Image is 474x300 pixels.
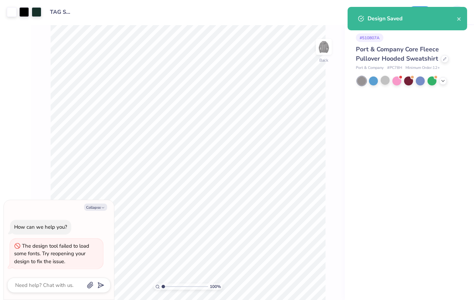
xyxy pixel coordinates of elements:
[317,40,331,54] img: Back
[84,204,107,211] button: Collapse
[405,65,440,71] span: Minimum Order: 12 +
[387,65,402,71] span: # PC78H
[356,33,383,42] div: # 510807A
[14,242,89,265] div: The design tool failed to load some fonts. Try reopening your design to fix the issue.
[319,57,328,63] div: Back
[14,224,67,230] div: How can we help you?
[356,65,384,71] span: Port & Company
[210,283,221,290] span: 100 %
[368,14,457,23] div: Design Saved
[457,14,462,23] button: close
[356,45,439,63] span: Port & Company Core Fleece Pullover Hooded Sweatshirt
[45,5,79,19] input: Untitled Design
